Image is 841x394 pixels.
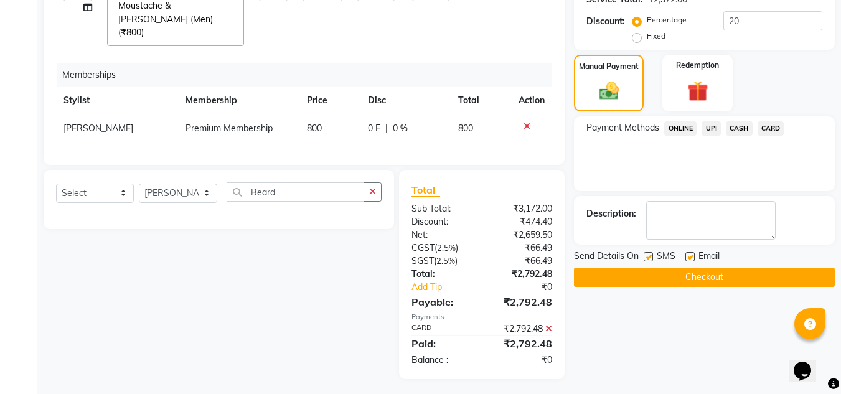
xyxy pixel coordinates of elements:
span: UPI [702,121,721,136]
div: ( ) [402,255,482,268]
span: 800 [458,123,473,134]
span: ONLINE [664,121,697,136]
th: Price [299,87,360,115]
span: CGST [411,242,435,253]
div: ₹66.49 [482,255,561,268]
a: x [144,27,149,38]
div: ₹2,792.48 [482,322,561,335]
div: Balance : [402,354,482,367]
div: Total: [402,268,482,281]
div: ₹0 [496,281,562,294]
img: _cash.svg [593,80,625,102]
label: Percentage [647,14,687,26]
label: Manual Payment [579,61,639,72]
div: Payable: [402,294,482,309]
div: Sub Total: [402,202,482,215]
div: Description: [586,207,636,220]
input: Search [227,182,364,202]
span: 0 % [393,122,408,135]
div: ₹3,172.00 [482,202,561,215]
div: ₹2,792.48 [482,268,561,281]
div: ₹2,792.48 [482,336,561,351]
label: Fixed [647,30,665,42]
div: ₹2,792.48 [482,294,561,309]
span: 2.5% [437,243,456,253]
span: CASH [726,121,753,136]
span: Total [411,184,440,197]
div: Payments [411,312,552,322]
div: Discount: [586,15,625,28]
th: Stylist [56,87,178,115]
th: Membership [178,87,299,115]
span: [PERSON_NAME] [63,123,133,134]
span: Send Details On [574,250,639,265]
span: SGST [411,255,434,266]
th: Action [511,87,552,115]
span: Premium Membership [186,123,273,134]
span: Payment Methods [586,121,659,134]
img: _gift.svg [681,78,715,104]
div: Discount: [402,215,482,228]
div: ₹66.49 [482,242,561,255]
button: Checkout [574,268,835,287]
div: ₹0 [482,354,561,367]
a: Add Tip [402,281,495,294]
span: 0 F [368,122,380,135]
th: Disc [360,87,451,115]
span: 800 [307,123,322,134]
div: ₹2,659.50 [482,228,561,242]
span: 2.5% [436,256,455,266]
span: | [385,122,388,135]
div: ( ) [402,242,482,255]
div: Net: [402,228,482,242]
th: Total [451,87,512,115]
span: CARD [758,121,784,136]
iframe: chat widget [789,344,829,382]
div: CARD [402,322,482,335]
span: Email [698,250,720,265]
div: ₹474.40 [482,215,561,228]
span: SMS [657,250,675,265]
label: Redemption [676,60,719,71]
div: Memberships [57,63,561,87]
div: Paid: [402,336,482,351]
